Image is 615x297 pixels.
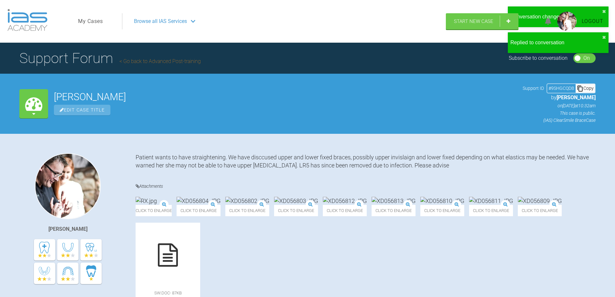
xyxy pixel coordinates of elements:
span: Edit Case Title [54,105,110,115]
span: Click to enlarge [518,205,562,216]
span: [PERSON_NAME] [557,94,596,101]
img: profile.png [557,12,577,31]
div: Copy [576,84,595,92]
div: [PERSON_NAME] [48,225,87,233]
img: Grant McAree [35,153,101,219]
a: My Cases [78,17,103,26]
img: XD056813.JPG [372,197,415,205]
img: RX.jpg [136,197,157,205]
a: Go back to Advanced Post-training [119,58,201,64]
span: Click to enlarge [136,205,172,216]
a: Logout [582,17,603,26]
h1: Support Forum [19,47,201,69]
h2: [PERSON_NAME] [54,92,517,102]
span: Click to enlarge [469,205,513,216]
span: Support ID [523,85,544,92]
div: # 9SHGCQDB [547,85,576,92]
img: XD056809.JPG [518,197,562,205]
p: by [523,93,596,102]
img: XD056804.JPG [177,197,220,205]
img: XD056803.JPG [274,197,318,205]
span: Click to enlarge [420,205,464,216]
img: logo-light.3e3ef733.png [7,9,47,31]
span: Browse all IAS Services [134,17,187,26]
div: Patient wants to have straightening. We have disccused upper and lower fixed braces, possibly upp... [136,153,596,173]
img: XD056810.JPG [420,197,464,205]
img: XD056811.JPG [469,197,513,205]
span: Click to enlarge [274,205,318,216]
span: Click to enlarge [323,205,367,216]
span: Click to enlarge [225,205,269,216]
p: (IAS) ClearSmile Brace Case [523,117,596,124]
img: XD056802.JPG [225,197,269,205]
span: Start New Case [454,18,493,24]
img: XD056812.JPG [323,197,367,205]
div: Replied to conversation [510,38,602,47]
p: This case is public. [523,110,596,117]
p: on [DATE] at 10:32am [523,102,596,109]
h4: Attachments [136,182,596,190]
a: Start New Case [446,13,518,29]
span: Click to enlarge [177,205,220,216]
span: Click to enlarge [372,205,415,216]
